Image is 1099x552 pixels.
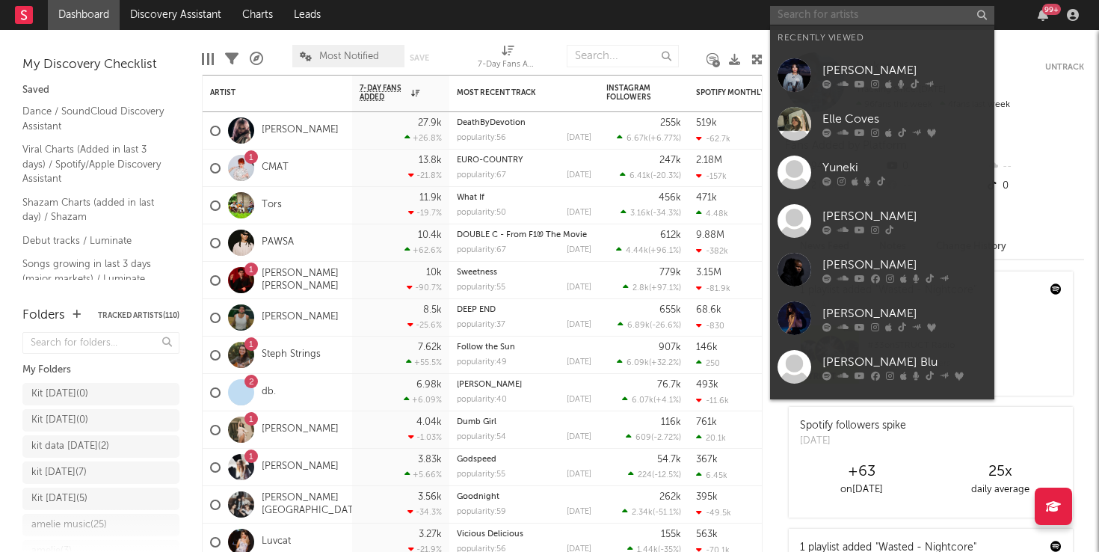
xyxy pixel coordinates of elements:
div: 250 [696,358,720,368]
div: 7.62k [418,343,442,352]
div: amelie music ( 25 ) [31,516,107,534]
div: [DATE] [567,171,591,180]
div: -157k [696,171,727,181]
span: -20.3 % [653,172,679,180]
span: 2.34k [632,509,653,517]
div: +63 [792,463,931,481]
div: [DATE] [567,433,591,441]
div: What If [457,194,591,202]
span: 7-Day Fans Added [360,84,407,102]
a: PAWSA [262,236,294,249]
div: -- [985,157,1084,177]
div: 68.6k [696,305,721,315]
div: [DATE] [567,246,591,254]
div: ( ) [626,432,681,442]
a: [PERSON_NAME] [262,423,339,436]
button: Tracked Artists(110) [98,312,179,319]
button: 99+ [1038,9,1048,21]
div: 116k [661,417,681,427]
div: kit [DATE] ( 7 ) [31,464,87,482]
span: 6.07k [632,396,653,405]
div: [DATE] [567,283,591,292]
div: Elle Coves [822,110,987,128]
div: popularity: 50 [457,209,506,217]
div: [PERSON_NAME] [822,207,987,225]
div: daily average [931,481,1069,499]
a: [PERSON_NAME] [770,197,994,245]
div: 4.48k [696,209,728,218]
a: [PERSON_NAME][GEOGRAPHIC_DATA] [770,391,994,451]
input: Search... [567,45,679,67]
div: Artist [210,88,322,97]
a: [PERSON_NAME] [262,461,339,473]
div: popularity: 49 [457,358,507,367]
span: -51.1 % [655,509,679,517]
a: Vicious Delicious [457,530,523,539]
div: Kit [DATE] ( 5 ) [31,490,87,508]
a: Elle Coves [770,99,994,148]
span: 2.8k [632,284,649,292]
div: [DATE] [567,321,591,329]
div: ( ) [617,358,681,367]
span: -12.5 % [654,471,679,479]
div: Edit Columns [202,37,214,81]
div: popularity: 56 [457,134,506,142]
div: ( ) [616,245,681,255]
input: Search for artists [770,6,994,25]
div: 519k [696,118,717,128]
a: What If [457,194,484,202]
div: popularity: 67 [457,171,506,180]
span: +97.1 % [651,284,679,292]
div: 7-Day Fans Added (7-Day Fans Added) [478,37,538,81]
div: My Folders [22,361,179,379]
div: [DATE] [567,396,591,404]
div: Kit [DATE] ( 0 ) [31,385,88,403]
div: 20.1k [696,433,726,443]
a: CMAT [262,162,289,174]
div: popularity: 67 [457,246,506,254]
div: [PERSON_NAME] [822,256,987,274]
div: Follow the Sun [457,343,591,352]
div: DeathByDevotion [457,119,591,127]
a: [PERSON_NAME] [770,245,994,294]
a: [PERSON_NAME] [770,294,994,343]
div: -49.5k [696,508,731,518]
div: ( ) [618,320,681,330]
span: 3.16k [630,209,650,218]
div: popularity: 55 [457,283,505,292]
div: +5.66 % [404,470,442,479]
div: 395k [696,492,718,502]
div: 10k [426,268,442,277]
span: -2.72 % [653,434,679,442]
span: 6.89k [627,322,650,330]
div: A&R Pipeline [250,37,263,81]
div: 11.9k [419,193,442,203]
a: [PERSON_NAME][GEOGRAPHIC_DATA] [262,492,363,518]
a: [PERSON_NAME] [PERSON_NAME] [262,268,345,293]
div: ( ) [622,507,681,517]
a: Songs growing in last 3 days (major markets) / Luminate [22,256,164,286]
span: 6.09k [627,359,649,367]
a: Kit [DATE](5) [22,488,179,510]
div: on [DATE] [792,481,931,499]
span: 4.44k [626,247,648,255]
a: Sweetness [457,269,497,277]
a: Shazam Charts (added in last day) / Shazam [22,194,164,225]
a: Steph Strings [262,349,321,361]
div: My Discovery Checklist [22,56,179,74]
span: 609 [635,434,651,442]
div: EURO-COUNTRY [457,156,591,165]
div: ( ) [617,133,681,143]
a: Kit [DATE](0) [22,383,179,405]
div: -1.03 % [408,432,442,442]
a: EURO-COUNTRY [457,156,523,165]
span: 6.67k [627,135,648,143]
div: 2.18M [696,156,722,165]
div: 3.56k [418,492,442,502]
div: [PERSON_NAME] [822,61,987,79]
div: -21.8 % [408,171,442,180]
div: 146k [696,343,718,352]
div: [DATE] [567,508,591,516]
div: +6.09 % [404,395,442,405]
div: popularity: 54 [457,433,506,441]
